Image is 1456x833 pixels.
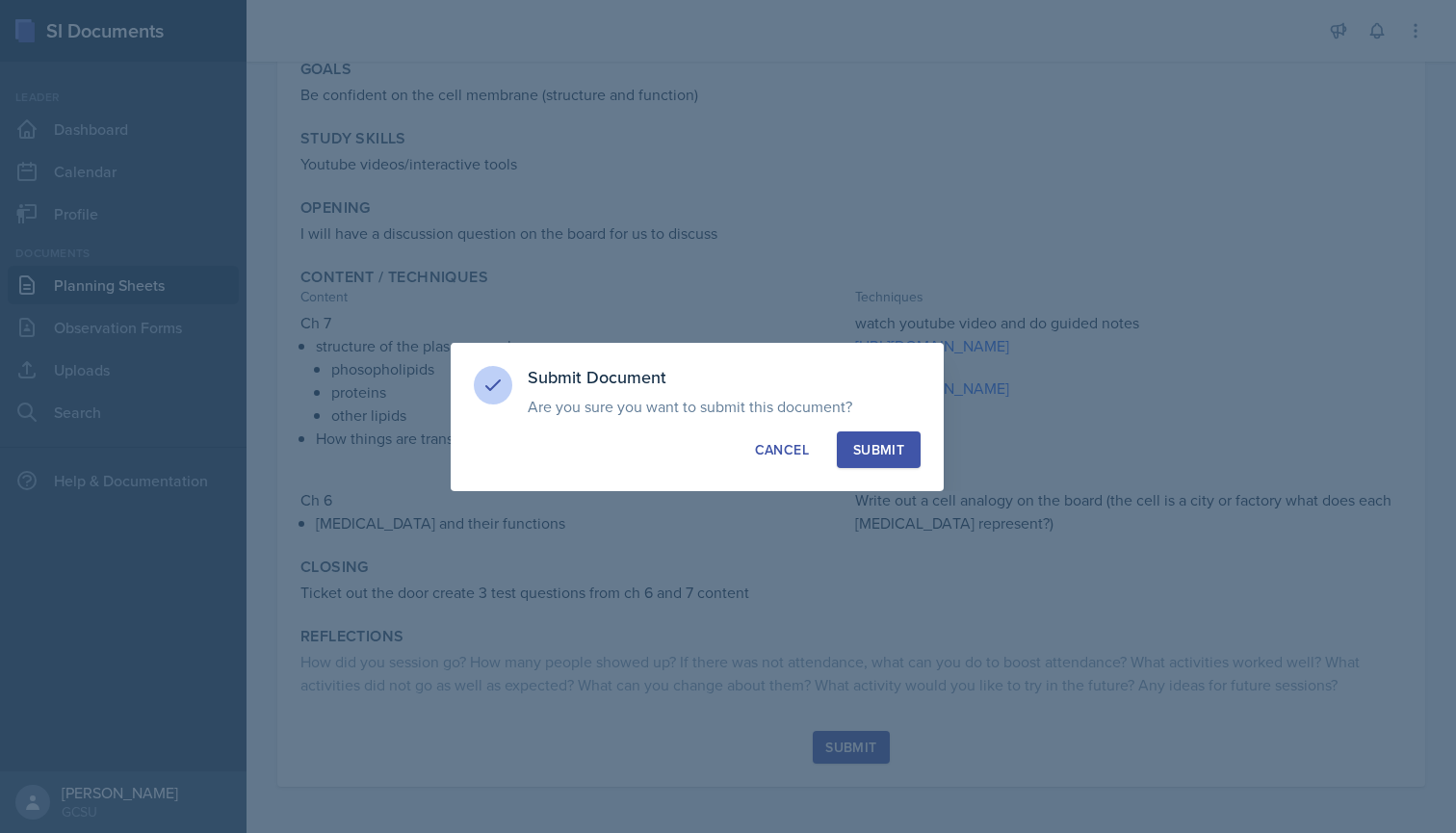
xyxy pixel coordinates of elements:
div: Submit [853,440,904,459]
p: Are you sure you want to submit this document? [528,397,921,416]
h3: Submit Document [528,366,921,389]
div: Cancel [755,440,809,459]
button: Submit [837,431,921,468]
button: Cancel [739,431,825,468]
